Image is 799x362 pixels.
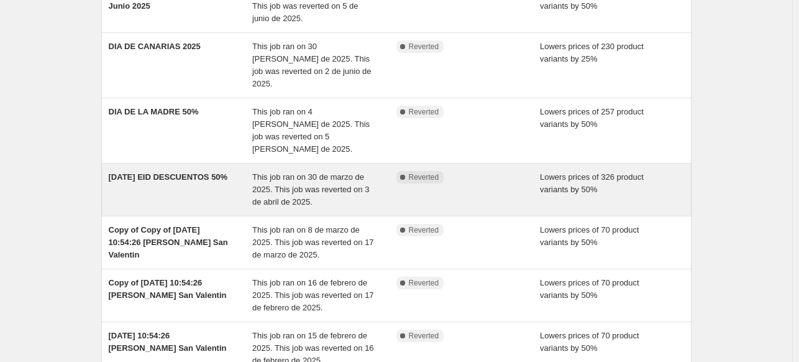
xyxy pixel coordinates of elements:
span: Copy of [DATE] 10:54:26 [PERSON_NAME] San Valentin [109,278,227,300]
span: Reverted [409,42,439,52]
span: Lowers prices of 257 product variants by 50% [540,107,644,129]
span: This job ran on 8 de marzo de 2025. This job was reverted on 17 de marzo de 2025. [252,225,374,259]
span: Lowers prices of 70 product variants by 50% [540,278,639,300]
span: Reverted [409,225,439,235]
span: Lowers prices of 326 product variants by 50% [540,172,644,194]
span: [DATE] EID DESCUENTOS 50% [109,172,228,182]
span: This job ran on 4 [PERSON_NAME] de 2025. This job was reverted on 5 [PERSON_NAME] de 2025. [252,107,370,154]
span: This job ran on 30 [PERSON_NAME] de 2025. This job was reverted on 2 de junio de 2025. [252,42,372,88]
span: Lowers prices of 70 product variants by 50% [540,331,639,353]
span: Reverted [409,278,439,288]
span: Copy of Copy of [DATE] 10:54:26 [PERSON_NAME] San Valentin [109,225,228,259]
span: Lowers prices of 230 product variants by 25% [540,42,644,63]
span: DIA DE LA MADRE 50% [109,107,199,116]
span: Reverted [409,331,439,341]
span: [DATE] 10:54:26 [PERSON_NAME] San Valentin [109,331,227,353]
span: Reverted [409,172,439,182]
span: DIA DE CANARIAS 2025 [109,42,201,51]
span: Reverted [409,107,439,117]
span: This job ran on 16 de febrero de 2025. This job was reverted on 17 de febrero de 2025. [252,278,374,312]
span: Lowers prices of 70 product variants by 50% [540,225,639,247]
span: This job ran on 30 de marzo de 2025. This job was reverted on 3 de abril de 2025. [252,172,369,207]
